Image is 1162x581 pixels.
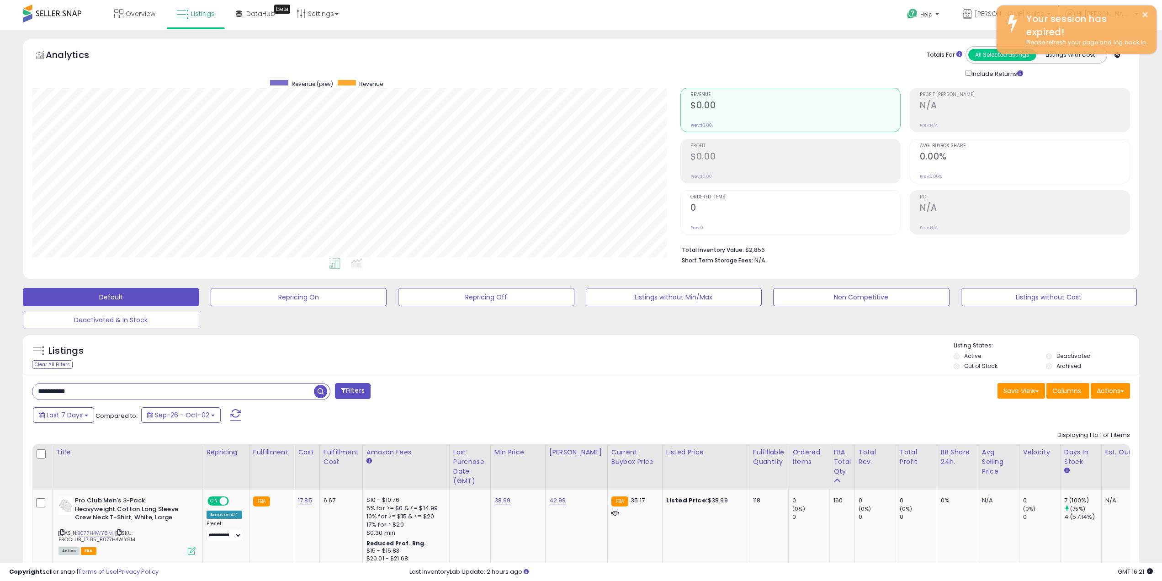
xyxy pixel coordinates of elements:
[753,448,785,467] div: Fulfillable Quantity
[253,496,270,506] small: FBA
[792,448,826,467] div: Ordered Items
[366,496,442,504] div: $10 - $10.76
[246,9,275,18] span: DataHub
[191,9,215,18] span: Listings
[58,496,73,515] img: 31fMYM5wadL._SL40_.jpg
[23,311,199,329] button: Deactivated & In Stock
[155,410,209,420] span: Sep-26 - Oct-02
[920,92,1130,97] span: Profit [PERSON_NAME]
[1052,386,1081,395] span: Columns
[690,92,900,97] span: Revenue
[48,345,84,357] h5: Listings
[292,80,333,88] span: Revenue (prev)
[207,448,245,457] div: Repricing
[690,123,712,128] small: Prev: $0.00
[208,497,220,505] span: ON
[9,567,42,576] strong: Copyright
[1019,12,1150,38] div: Your session has expired!
[753,496,781,505] div: 118
[366,539,426,547] b: Reduced Prof. Rng.
[859,448,892,467] div: Total Rev.
[998,383,1045,399] button: Save View
[941,496,971,505] div: 0%
[398,288,574,306] button: Repricing Off
[126,9,155,18] span: Overview
[1023,513,1060,521] div: 0
[228,497,242,505] span: OFF
[682,256,753,264] b: Short Term Storage Fees:
[900,513,937,521] div: 0
[47,410,83,420] span: Last 7 Days
[58,547,80,555] span: All listings currently available for purchase on Amazon
[1070,505,1085,512] small: (75%)
[690,225,703,230] small: Prev: 0
[982,496,1012,505] div: N/A
[253,448,290,457] div: Fulfillment
[690,174,712,179] small: Prev: $0.00
[1064,448,1098,467] div: Days In Stock
[359,80,383,88] span: Revenue
[366,555,442,563] div: $20.01 - $21.68
[324,496,355,505] div: 6.67
[366,547,442,555] div: $15 - $15.83
[920,151,1130,164] h2: 0.00%
[335,383,371,399] button: Filters
[920,123,938,128] small: Prev: N/A
[1064,467,1070,475] small: Days In Stock.
[907,8,918,20] i: Get Help
[959,68,1034,79] div: Include Returns
[920,203,1130,215] h2: N/A
[1057,431,1130,440] div: Displaying 1 to 1 of 1 items
[920,144,1130,149] span: Avg. Buybox Share
[366,457,372,465] small: Amazon Fees.
[78,567,117,576] a: Terms of Use
[900,505,913,512] small: (0%)
[1064,513,1101,521] div: 4 (57.14%)
[1064,496,1101,505] div: 7 (100%)
[324,448,359,467] div: Fulfillment Cost
[207,511,242,519] div: Amazon AI *
[611,496,628,506] small: FBA
[690,100,900,112] h2: $0.00
[666,496,708,505] b: Listed Price:
[549,448,604,457] div: [PERSON_NAME]
[859,513,896,521] div: 0
[298,448,316,457] div: Cost
[586,288,762,306] button: Listings without Min/Max
[141,407,221,423] button: Sep-26 - Oct-02
[366,521,442,529] div: 17% for > $20
[1046,383,1089,399] button: Columns
[754,256,765,265] span: N/A
[975,9,1044,18] span: [PERSON_NAME] Sales
[1056,362,1081,370] label: Archived
[409,568,1153,576] div: Last InventoryLab Update: 2 hours ago.
[494,496,511,505] a: 38.99
[1056,352,1091,360] label: Deactivated
[690,195,900,200] span: Ordered Items
[549,496,566,505] a: 42.99
[833,496,848,505] div: 160
[56,448,199,457] div: Title
[961,288,1137,306] button: Listings without Cost
[1036,49,1104,61] button: Listings With Cost
[900,1,948,30] a: Help
[964,362,998,370] label: Out of Stock
[9,568,159,576] div: seller snap | |
[207,521,242,541] div: Preset:
[690,151,900,164] h2: $0.00
[964,352,981,360] label: Active
[920,225,938,230] small: Prev: N/A
[298,496,312,505] a: 17.85
[773,288,950,306] button: Non Competitive
[46,48,107,64] h5: Analytics
[833,448,851,476] div: FBA Total Qty
[611,448,658,467] div: Current Buybox Price
[1023,505,1036,512] small: (0%)
[33,407,94,423] button: Last 7 Days
[453,448,487,486] div: Last Purchase Date (GMT)
[792,513,829,521] div: 0
[366,529,442,537] div: $0.30 min
[631,496,645,505] span: 35.17
[666,448,745,457] div: Listed Price
[58,496,196,554] div: ASIN:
